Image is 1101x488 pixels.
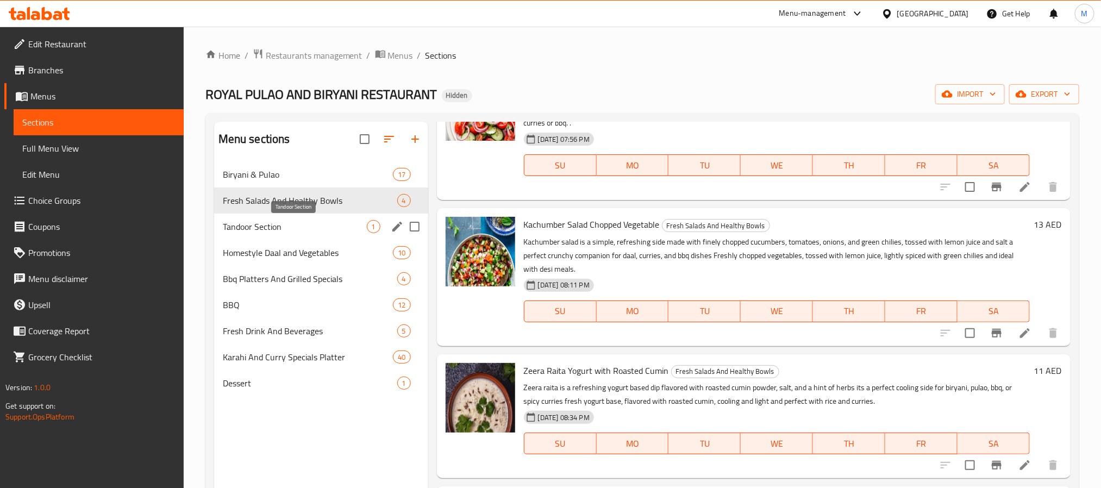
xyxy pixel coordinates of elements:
[214,240,428,266] div: Homestyle Daal and Vegetables10
[817,436,881,452] span: TH
[1034,363,1062,378] h6: 11 AED
[885,154,958,176] button: FR
[534,412,594,423] span: [DATE] 08:34 PM
[958,154,1030,176] button: SA
[28,64,175,77] span: Branches
[28,246,175,259] span: Promotions
[397,377,411,390] div: items
[524,381,1030,408] p: Zeera raita is a refreshing yogurt based dip flavored with roasted cumin powder, salt, and a hint...
[1040,174,1066,200] button: delete
[668,301,741,322] button: TU
[529,436,592,452] span: SU
[205,48,1079,62] nav: breadcrumb
[30,90,175,103] span: Menus
[397,324,411,337] div: items
[4,344,184,370] a: Grocery Checklist
[205,82,437,107] span: ROYAL PULAO AND BIRYANI RESTAURANT
[984,320,1010,346] button: Branch-specific-item
[959,176,981,198] span: Select to update
[1018,180,1031,193] a: Edit menu item
[223,272,397,285] span: Bbq Platters And Grilled Specials
[813,433,885,454] button: TH
[214,266,428,292] div: Bbq Platters And Grilled Specials4
[1018,87,1071,101] span: export
[214,214,428,240] div: Tandoor Section1edit
[28,272,175,285] span: Menu disclaimer
[745,158,809,173] span: WE
[446,217,515,286] img: Kachumber Salad Chopped Vegetable
[897,8,969,20] div: [GEOGRAPHIC_DATA]
[223,168,393,181] span: Biryani & Pulao
[534,134,594,145] span: [DATE] 07:56 PM
[601,158,665,173] span: MO
[393,298,410,311] div: items
[1034,217,1062,232] h6: 13 AED
[745,436,809,452] span: WE
[958,433,1030,454] button: SA
[1040,320,1066,346] button: delete
[402,126,428,152] button: Add section
[529,158,592,173] span: SU
[524,235,1030,276] p: Kachumber salad is a simple, refreshing side made with finely chopped cucumbers, tomatoes, onions...
[223,194,397,207] span: Fresh Salads And Healthy Bowls
[367,49,371,62] li: /
[398,196,410,206] span: 4
[442,91,472,100] span: Hidden
[214,318,428,344] div: Fresh Drink And Beverages5
[935,84,1005,104] button: import
[890,303,953,319] span: FR
[1009,84,1079,104] button: export
[813,154,885,176] button: TH
[393,168,410,181] div: items
[958,301,1030,322] button: SA
[597,301,669,322] button: MO
[4,31,184,57] a: Edit Restaurant
[672,365,779,378] span: Fresh Salads And Healthy Bowls
[397,272,411,285] div: items
[214,161,428,187] div: Biryani & Pulao17
[266,49,362,62] span: Restaurants management
[534,280,594,290] span: [DATE] 08:11 PM
[984,174,1010,200] button: Branch-specific-item
[4,214,184,240] a: Coupons
[14,135,184,161] a: Full Menu View
[4,292,184,318] a: Upsell
[673,158,736,173] span: TU
[524,362,669,379] span: Zeera Raita Yogurt with Roasted Cumin
[745,303,809,319] span: WE
[353,128,376,151] span: Select all sections
[5,410,74,424] a: Support.OpsPlatform
[28,351,175,364] span: Grocery Checklist
[393,170,410,180] span: 17
[389,218,405,235] button: edit
[597,154,669,176] button: MO
[668,154,741,176] button: TU
[601,436,665,452] span: MO
[28,220,175,233] span: Coupons
[223,324,397,337] span: Fresh Drink And Beverages
[817,303,881,319] span: TH
[962,158,1025,173] span: SA
[1081,8,1088,20] span: M
[524,301,597,322] button: SU
[944,87,996,101] span: import
[524,154,597,176] button: SU
[597,433,669,454] button: MO
[885,301,958,322] button: FR
[393,351,410,364] div: items
[34,380,51,395] span: 1.0.0
[959,322,981,345] span: Select to update
[376,126,402,152] span: Sort sections
[962,436,1025,452] span: SA
[223,351,393,364] span: Karahi And Curry Specials Platter
[741,433,813,454] button: WE
[223,377,397,390] div: Dessert
[962,303,1025,319] span: SA
[28,194,175,207] span: Choice Groups
[4,187,184,214] a: Choice Groups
